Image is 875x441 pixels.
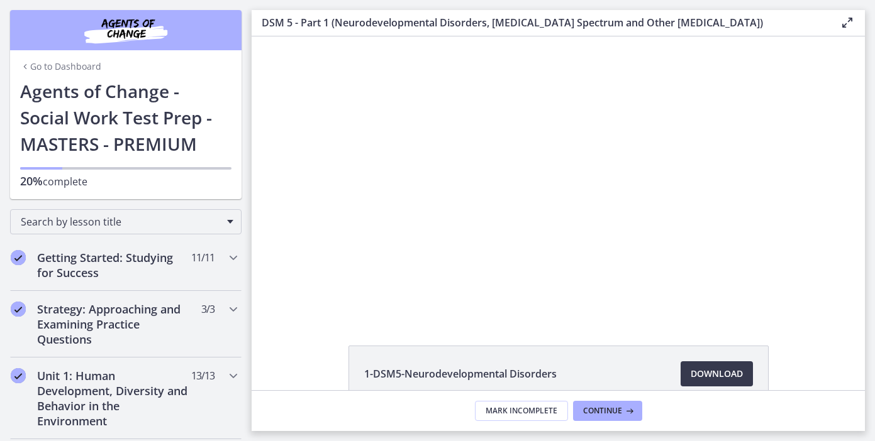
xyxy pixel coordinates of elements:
h3: DSM 5 - Part 1 (Neurodevelopmental Disorders, [MEDICAL_DATA] Spectrum and Other [MEDICAL_DATA]) [262,15,820,30]
i: Completed [11,368,26,383]
span: Continue [583,406,622,416]
h2: Getting Started: Studying for Success [37,250,191,280]
h1: Agents of Change - Social Work Test Prep - MASTERS - PREMIUM [20,78,231,157]
button: Mark Incomplete [475,401,568,421]
span: Search by lesson title [21,215,221,229]
div: Search by lesson title [10,209,242,234]
button: Continue [573,401,642,421]
span: 13 / 13 [191,368,215,383]
p: complete [20,173,231,189]
span: 11 / 11 [191,250,215,265]
a: Go to Dashboard [20,60,101,73]
iframe: Video Lesson [252,36,865,317]
img: Agents of Change [50,15,201,45]
span: Download [691,366,743,381]
span: Mark Incomplete [486,406,557,416]
span: 1-DSM5-Neurodevelopmental Disorders [364,366,557,381]
h2: Unit 1: Human Development, Diversity and Behavior in the Environment [37,368,191,428]
a: Download [681,361,753,386]
i: Completed [11,302,26,317]
h2: Strategy: Approaching and Examining Practice Questions [37,302,191,347]
i: Completed [11,250,26,265]
span: 20% [20,173,43,188]
span: 3 / 3 [201,302,215,317]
